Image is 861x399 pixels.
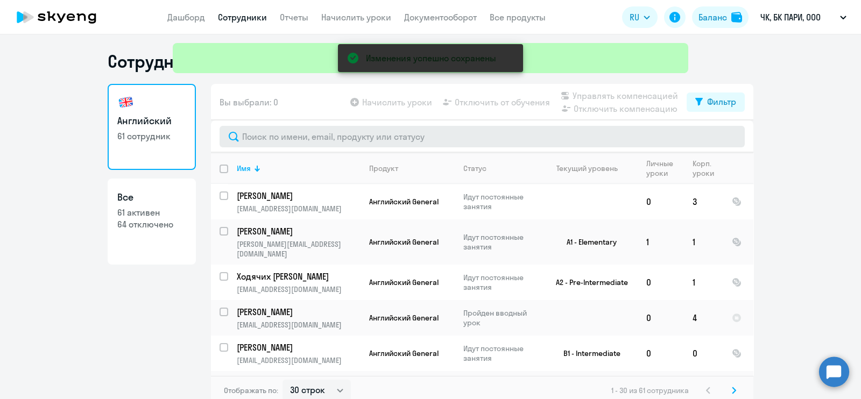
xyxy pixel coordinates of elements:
[220,96,278,109] span: Вы выбрали: 0
[117,206,186,218] p: 61 активен
[237,163,251,173] div: Имя
[698,11,727,24] div: Баланс
[463,192,537,211] p: Идут постоянные занятия
[638,219,684,265] td: 1
[692,6,749,28] button: Балансbalance
[237,341,360,353] a: [PERSON_NAME]
[646,159,683,178] div: Личные уроки
[538,336,638,371] td: B1 - Intermediate
[463,273,537,292] p: Идут постоянные занятия
[237,320,360,330] p: [EMAIL_ADDRESS][DOMAIN_NAME]
[237,239,360,259] p: [PERSON_NAME][EMAIL_ADDRESS][DOMAIN_NAME]
[237,190,360,202] a: [PERSON_NAME]
[684,184,723,219] td: 3
[117,190,186,204] h3: Все
[237,270,360,282] a: Ходячих [PERSON_NAME]
[638,300,684,336] td: 0
[237,225,358,237] p: [PERSON_NAME]
[108,51,203,72] h1: Сотрудники
[684,219,723,265] td: 1
[760,11,821,24] p: ЧК, БК ПАРИ, ООО
[755,4,852,30] button: ЧК, БК ПАРИ, ООО
[237,355,360,365] p: [EMAIL_ADDRESS][DOMAIN_NAME]
[463,232,537,252] p: Идут постоянные занятия
[638,336,684,371] td: 0
[108,179,196,265] a: Все61 активен64 отключено
[731,12,742,23] img: balance
[117,218,186,230] p: 64 отключено
[237,270,358,282] p: Ходячих [PERSON_NAME]
[638,184,684,219] td: 0
[237,190,358,202] p: [PERSON_NAME]
[237,284,360,294] p: [EMAIL_ADDRESS][DOMAIN_NAME]
[117,130,186,142] p: 61 сотрудник
[611,386,689,395] span: 1 - 30 из 61 сотрудника
[108,84,196,170] a: Английский61 сотрудник
[369,197,439,206] span: Английский General
[463,163,486,173] div: Статус
[369,237,439,247] span: Английский General
[684,300,723,336] td: 4
[538,265,638,300] td: A2 - Pre-Intermediate
[117,114,186,128] h3: Английский
[237,204,360,213] p: [EMAIL_ADDRESS][DOMAIN_NAME]
[369,348,439,358] span: Английский General
[556,163,618,173] div: Текущий уровень
[237,306,358,318] p: [PERSON_NAME]
[463,344,537,363] p: Идут постоянные занятия
[684,336,723,371] td: 0
[237,341,358,353] p: [PERSON_NAME]
[237,225,360,237] a: [PERSON_NAME]
[693,159,723,178] div: Корп. уроки
[463,308,537,327] p: Пройден вводный урок
[366,52,496,65] div: Изменения успешно сохранены
[220,126,745,147] input: Поиск по имени, email, продукту или статусу
[167,12,205,23] a: Дашборд
[369,313,439,323] span: Английский General
[538,219,638,265] td: A1 - Elementary
[117,94,135,111] img: english
[237,306,360,318] a: [PERSON_NAME]
[237,163,360,173] div: Имя
[687,92,745,112] button: Фильтр
[224,386,278,395] span: Отображать по:
[707,95,736,108] div: Фильтр
[638,265,684,300] td: 0
[369,277,439,287] span: Английский General
[684,265,723,300] td: 1
[369,163,398,173] div: Продукт
[546,163,637,173] div: Текущий уровень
